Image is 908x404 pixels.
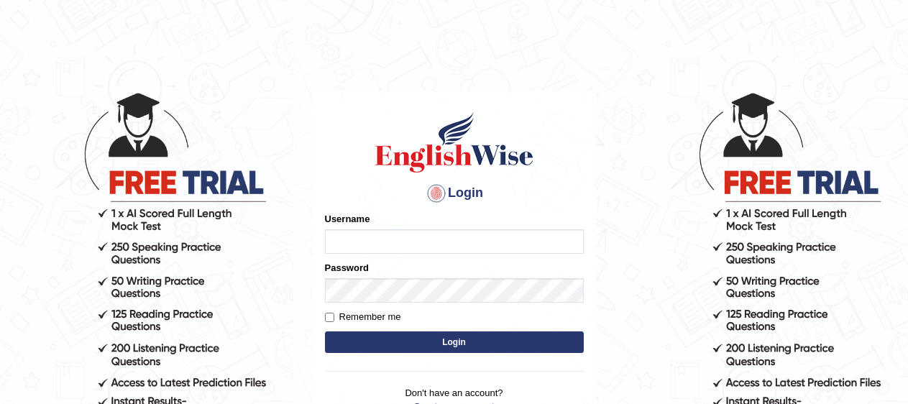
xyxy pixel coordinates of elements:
label: Username [325,212,370,226]
img: Logo of English Wise sign in for intelligent practice with AI [372,110,536,175]
label: Remember me [325,310,401,324]
input: Remember me [325,313,334,322]
h4: Login [325,182,584,205]
button: Login [325,331,584,353]
label: Password [325,261,369,275]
